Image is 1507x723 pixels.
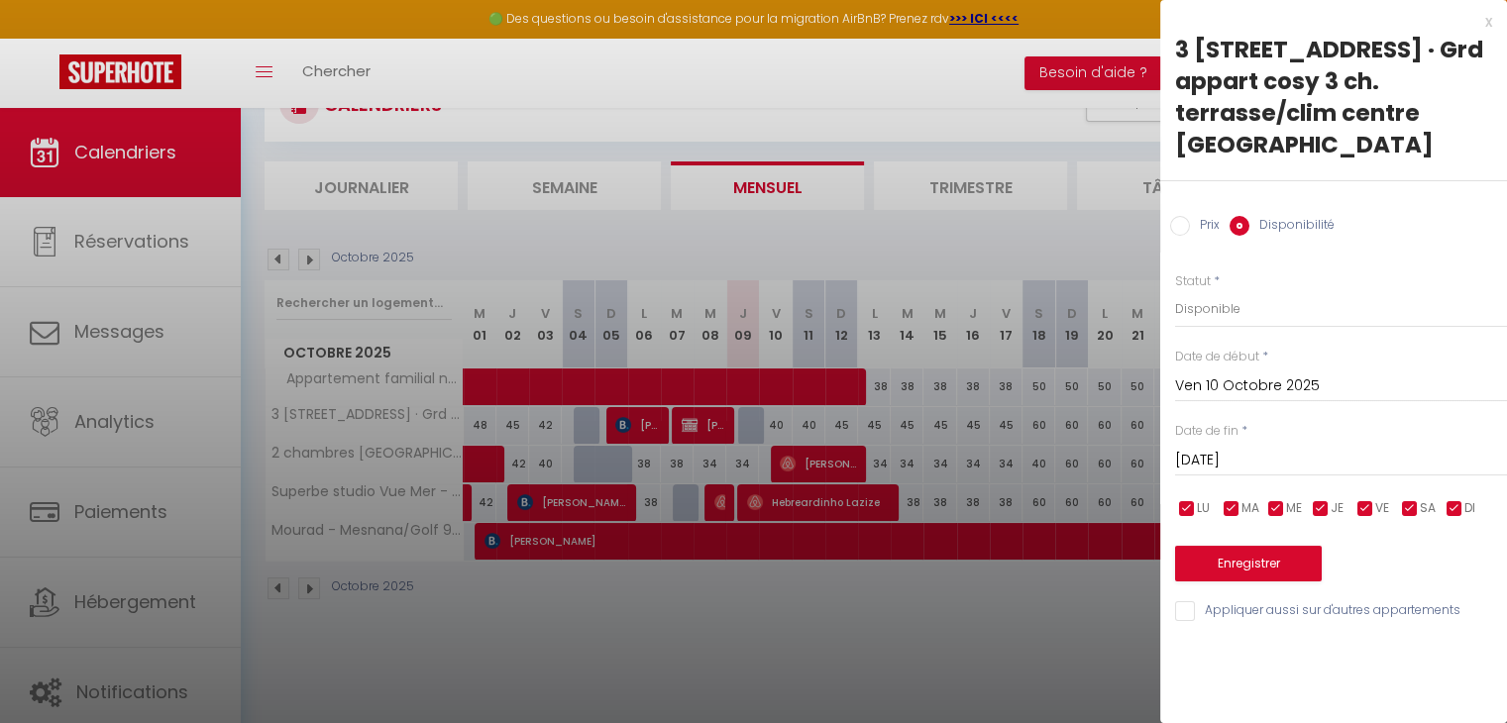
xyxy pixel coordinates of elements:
label: Date de début [1175,348,1259,366]
div: 3 [STREET_ADDRESS] · Grd appart cosy 3 ch. terrasse/clim centre [GEOGRAPHIC_DATA] [1175,34,1492,160]
span: JE [1331,499,1344,518]
label: Statut [1175,272,1211,291]
button: Enregistrer [1175,546,1322,581]
span: DI [1464,499,1475,518]
label: Disponibilité [1249,216,1335,238]
label: Date de fin [1175,422,1238,441]
div: x [1160,10,1492,34]
span: VE [1375,499,1389,518]
label: Prix [1190,216,1220,238]
span: ME [1286,499,1302,518]
span: MA [1241,499,1259,518]
span: LU [1197,499,1210,518]
span: SA [1420,499,1436,518]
